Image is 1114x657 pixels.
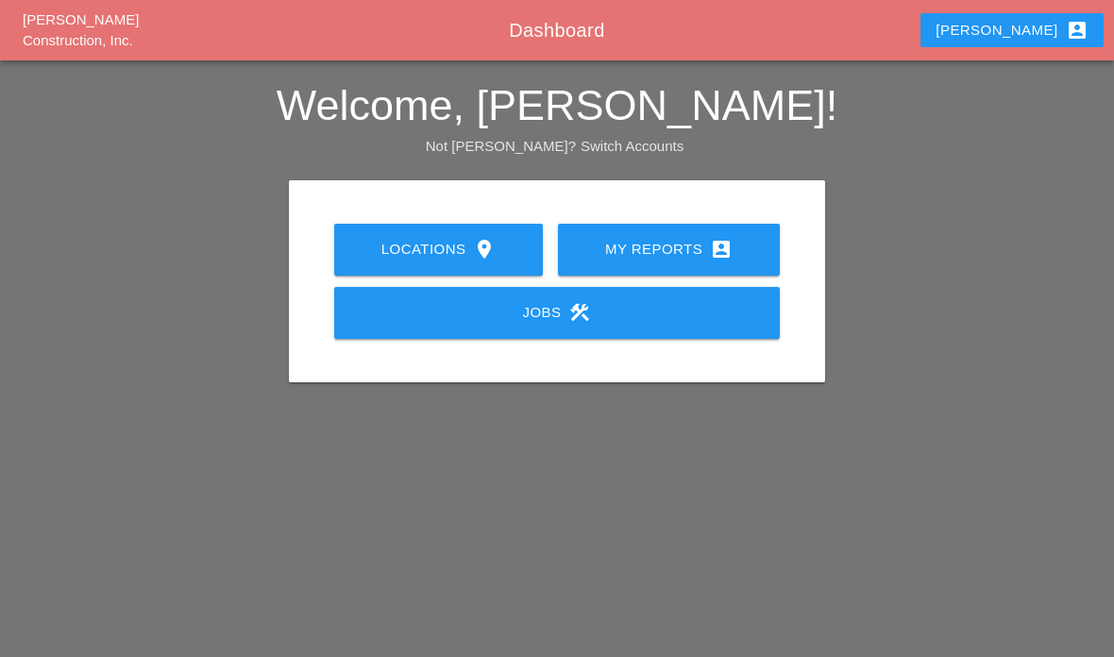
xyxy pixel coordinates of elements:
div: Jobs [364,301,750,324]
a: My Reports [558,224,780,276]
div: [PERSON_NAME] [936,19,1088,42]
a: Locations [334,224,543,276]
a: Jobs [334,287,780,339]
a: Switch Accounts [581,138,684,154]
span: Dashboard [509,20,604,41]
div: My Reports [588,238,750,261]
button: [PERSON_NAME] [920,13,1103,47]
div: Locations [364,238,513,261]
i: account_box [710,238,733,261]
i: construction [568,301,591,324]
a: [PERSON_NAME] Construction, Inc. [23,11,139,49]
i: location_on [473,238,496,261]
span: Not [PERSON_NAME]? [426,138,576,154]
i: account_box [1066,19,1089,42]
